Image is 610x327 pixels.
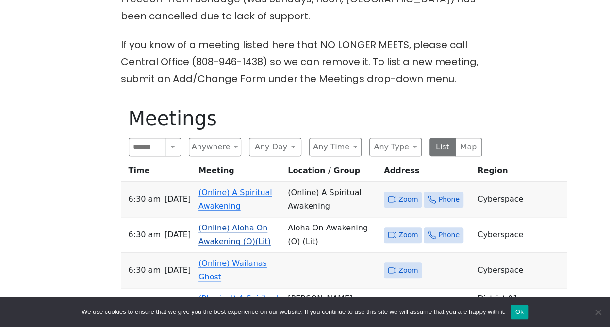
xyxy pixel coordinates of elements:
span: We use cookies to ensure that we give you the best experience on our website. If you continue to ... [82,307,505,317]
th: Region [474,164,567,182]
span: Zoom [398,194,418,206]
span: 6:30 AM [129,193,161,206]
button: Any Time [309,138,362,156]
span: No [593,307,603,317]
th: Meeting [195,164,284,182]
button: List [429,138,456,156]
a: (Online) A Spiritual Awakening [198,188,272,211]
button: Search [165,138,181,156]
span: Phone [438,229,459,241]
th: Location / Group [284,164,380,182]
td: District 01 - [GEOGRAPHIC_DATA] [474,288,567,324]
a: (Online) Wailanas Ghost [198,259,267,281]
span: 6:30 AM [129,263,161,277]
th: Address [380,164,474,182]
td: (Online) A Spiritual Awakening [284,182,380,217]
td: Cyberspace [474,253,567,288]
span: [DATE] [165,193,191,206]
span: Zoom [398,229,418,241]
button: Map [455,138,482,156]
span: [DATE] [165,263,191,277]
td: Aloha On Awakening (O) (Lit) [284,217,380,253]
button: Anywhere [189,138,241,156]
p: If you know of a meeting listed here that NO LONGER MEETS, please call Central Office (808-946-14... [121,36,490,87]
button: Any Type [369,138,422,156]
span: 6:30 AM [129,228,161,242]
button: Any Day [249,138,301,156]
button: Ok [511,305,528,319]
td: Cyberspace [474,182,567,217]
a: (Physical) A Spiritual Awakening [198,294,279,317]
a: (Online) Aloha On Awakening (O)(Lit) [198,223,271,246]
span: Phone [438,194,459,206]
td: [PERSON_NAME][DEMOGRAPHIC_DATA] [284,288,380,324]
span: [DATE] [165,228,191,242]
input: Search [129,138,166,156]
h1: Meetings [129,107,482,130]
td: Cyberspace [474,217,567,253]
span: Zoom [398,264,418,277]
th: Time [121,164,195,182]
